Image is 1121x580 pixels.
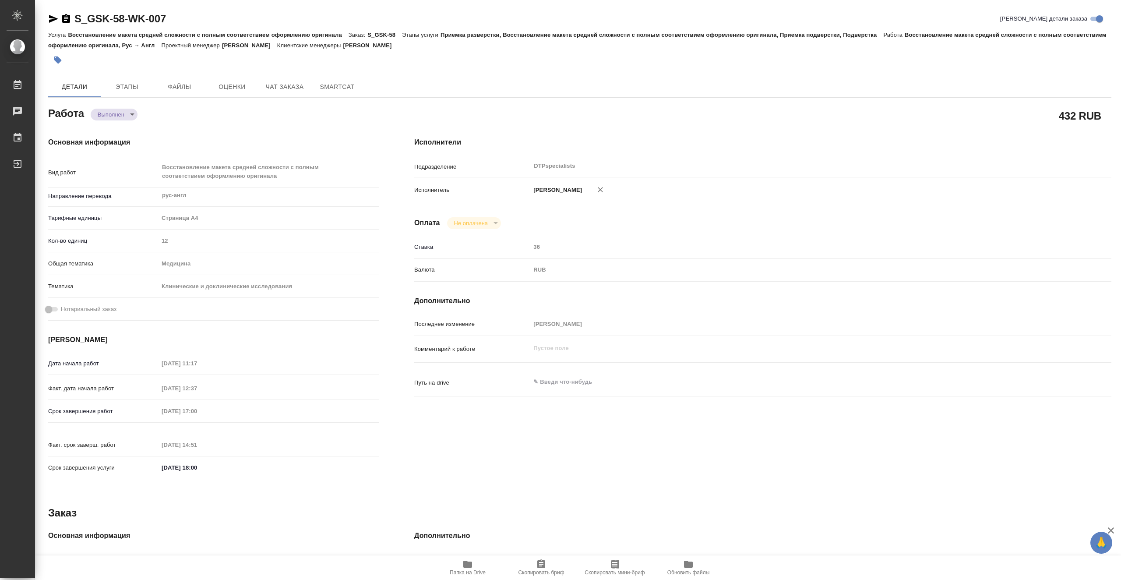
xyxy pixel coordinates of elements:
button: Выполнен [95,111,127,118]
p: Дата начала работ [48,359,159,368]
p: [PERSON_NAME] [343,42,398,49]
h4: Основная информация [48,137,379,148]
button: Скопировать ссылку для ЯМессенджера [48,14,59,24]
p: Приемка разверстки, Восстановление макета средней сложности с полным соответствием оформлению ори... [441,32,883,38]
p: Исполнитель [414,186,530,195]
p: Код заказа [48,555,159,564]
p: [PERSON_NAME] [530,186,582,195]
span: Файлы [159,81,201,92]
p: Срок завершения работ [48,407,159,416]
input: Пустое поле [159,439,235,451]
p: Вид работ [48,168,159,177]
p: Факт. дата начала работ [48,384,159,393]
p: Клиентские менеджеры [277,42,343,49]
h2: Заказ [48,506,77,520]
input: Пустое поле [159,357,235,370]
h4: Основная информация [48,530,379,541]
button: Скопировать бриф [504,555,578,580]
h4: Дополнительно [414,530,1111,541]
p: Валюта [414,265,530,274]
div: Выполнен [447,217,501,229]
p: Комментарий к работе [414,345,530,354]
p: Услуга [48,32,68,38]
span: Скопировать мини-бриф [585,569,645,576]
input: Пустое поле [159,553,379,566]
p: Восстановление макета средней сложности с полным соответствием оформлению оригинала [68,32,348,38]
button: Скопировать ссылку [61,14,71,24]
h4: Оплата [414,218,440,228]
span: SmartCat [316,81,358,92]
p: Направление перевода [48,192,159,201]
span: Нотариальный заказ [61,305,116,314]
span: Скопировать бриф [518,569,564,576]
p: Срок завершения услуги [48,463,159,472]
div: Страница А4 [159,211,379,226]
button: Обновить файлы [652,555,725,580]
p: Общая тематика [48,259,159,268]
p: Проектный менеджер [162,42,222,49]
button: 🙏 [1090,532,1112,554]
span: [PERSON_NAME] детали заказа [1000,14,1087,23]
p: Тематика [48,282,159,291]
p: Работа [883,32,905,38]
input: Пустое поле [530,553,1053,566]
p: Путь на drive [414,555,530,564]
p: Подразделение [414,163,530,171]
span: Оценки [211,81,253,92]
p: Заказ: [349,32,367,38]
div: RUB [530,262,1053,277]
input: Пустое поле [159,382,235,395]
input: Пустое поле [530,318,1053,330]
input: Пустое поле [159,234,379,247]
div: Выполнен [91,109,137,120]
h4: Исполнители [414,137,1111,148]
p: Путь на drive [414,378,530,387]
span: Детали [53,81,95,92]
h2: Работа [48,105,84,120]
input: ✎ Введи что-нибудь [159,461,235,474]
button: Добавить тэг [48,50,67,70]
input: Пустое поле [159,405,235,417]
button: Удалить исполнителя [591,180,610,199]
h2: 432 RUB [1059,108,1101,123]
span: 🙏 [1094,534,1109,552]
p: Этапы услуги [402,32,441,38]
p: S_GSK-58 [367,32,402,38]
a: S_GSK-58-WK-007 [74,13,166,25]
p: [PERSON_NAME] [222,42,277,49]
button: Скопировать мини-бриф [578,555,652,580]
input: Пустое поле [530,240,1053,253]
button: Папка на Drive [431,555,504,580]
p: Тарифные единицы [48,214,159,223]
button: Не оплачена [451,219,490,227]
span: Этапы [106,81,148,92]
p: Кол-во единиц [48,237,159,245]
span: Чат заказа [264,81,306,92]
p: Ставка [414,243,530,251]
h4: [PERSON_NAME] [48,335,379,345]
p: Последнее изменение [414,320,530,329]
div: Клинические и доклинические исследования [159,279,379,294]
p: Факт. срок заверш. работ [48,441,159,449]
div: Медицина [159,256,379,271]
h4: Дополнительно [414,296,1111,306]
span: Папка на Drive [450,569,486,576]
span: Обновить файлы [667,569,710,576]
